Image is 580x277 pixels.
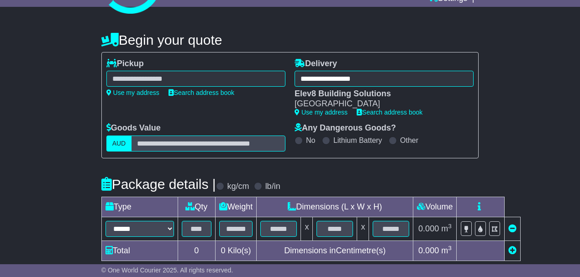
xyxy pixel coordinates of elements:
[295,89,464,99] div: Elev8 Building Solutions
[508,224,517,233] a: Remove this item
[221,246,226,255] span: 0
[106,123,161,133] label: Goods Value
[418,224,439,233] span: 0.000
[357,217,369,240] td: x
[418,246,439,255] span: 0.000
[101,177,216,192] h4: Package details |
[400,136,418,145] label: Other
[508,246,517,255] a: Add new item
[101,32,479,47] h4: Begin your quote
[441,224,452,233] span: m
[106,136,132,152] label: AUD
[295,99,464,109] div: [GEOGRAPHIC_DATA]
[106,89,159,96] a: Use my address
[101,267,233,274] span: © One World Courier 2025. All rights reserved.
[413,197,457,217] td: Volume
[178,197,215,217] td: Qty
[215,197,257,217] td: Weight
[357,109,422,116] a: Search address book
[101,197,178,217] td: Type
[178,240,215,261] td: 0
[169,89,234,96] a: Search address book
[448,245,452,251] sup: 3
[257,240,413,261] td: Dimensions in Centimetre(s)
[227,182,249,192] label: kg/cm
[106,59,144,69] label: Pickup
[265,182,280,192] label: lb/in
[301,217,313,240] td: x
[333,136,382,145] label: Lithium Battery
[295,109,348,116] a: Use my address
[306,136,315,145] label: No
[448,223,452,230] sup: 3
[101,240,178,261] td: Total
[295,123,396,133] label: Any Dangerous Goods?
[441,246,452,255] span: m
[295,59,337,69] label: Delivery
[257,197,413,217] td: Dimensions (L x W x H)
[215,240,257,261] td: Kilo(s)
